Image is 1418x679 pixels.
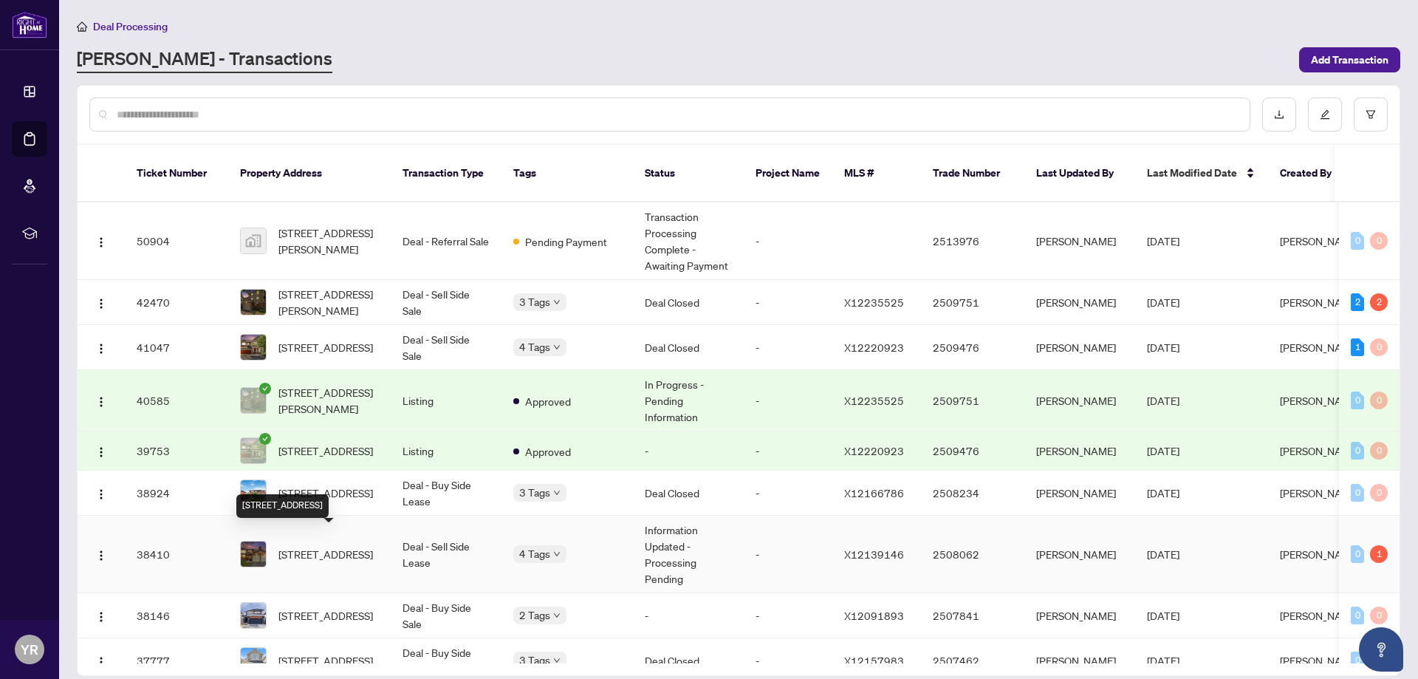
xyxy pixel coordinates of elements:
[633,593,744,638] td: -
[1280,234,1360,248] span: [PERSON_NAME]
[1147,341,1179,354] span: [DATE]
[241,335,266,360] img: thumbnail-img
[1354,98,1388,132] button: filter
[1147,486,1179,499] span: [DATE]
[278,225,379,257] span: [STREET_ADDRESS][PERSON_NAME]
[519,338,550,355] span: 4 Tags
[844,609,904,622] span: X12091893
[125,593,228,638] td: 38146
[95,656,107,668] img: Logo
[1280,444,1360,457] span: [PERSON_NAME]
[1147,296,1179,309] span: [DATE]
[1370,232,1388,250] div: 0
[1351,293,1364,311] div: 2
[1024,370,1135,431] td: [PERSON_NAME]
[391,370,501,431] td: Listing
[1370,484,1388,502] div: 0
[921,145,1024,202] th: Trade Number
[1351,338,1364,356] div: 1
[553,298,561,306] span: down
[1308,98,1342,132] button: edit
[501,145,633,202] th: Tags
[1280,654,1360,667] span: [PERSON_NAME]
[921,593,1024,638] td: 2507841
[241,228,266,253] img: thumbnail-img
[1280,547,1360,561] span: [PERSON_NAME]
[921,202,1024,280] td: 2513976
[125,431,228,471] td: 39753
[89,335,113,359] button: Logo
[1320,109,1330,120] span: edit
[1024,325,1135,370] td: [PERSON_NAME]
[89,229,113,253] button: Logo
[1280,296,1360,309] span: [PERSON_NAME]
[1147,547,1179,561] span: [DATE]
[89,389,113,412] button: Logo
[1280,486,1360,499] span: [PERSON_NAME]
[1351,232,1364,250] div: 0
[519,545,550,562] span: 4 Tags
[278,384,379,417] span: [STREET_ADDRESS][PERSON_NAME]
[1351,442,1364,460] div: 0
[844,296,904,309] span: X12235525
[553,489,561,497] span: down
[89,649,113,672] button: Logo
[1299,47,1400,72] button: Add Transaction
[633,145,744,202] th: Status
[633,202,744,280] td: Transaction Processing Complete - Awaiting Payment
[1370,338,1388,356] div: 0
[1351,392,1364,409] div: 0
[1351,607,1364,624] div: 0
[89,439,113,463] button: Logo
[525,443,571,460] span: Approved
[1311,48,1388,72] span: Add Transaction
[77,21,87,32] span: home
[1147,234,1179,248] span: [DATE]
[633,280,744,325] td: Deal Closed
[95,611,107,623] img: Logo
[125,516,228,593] td: 38410
[1351,545,1364,563] div: 0
[89,542,113,566] button: Logo
[89,604,113,627] button: Logo
[525,393,571,409] span: Approved
[125,145,228,202] th: Ticket Number
[744,593,832,638] td: -
[744,516,832,593] td: -
[633,516,744,593] td: Information Updated - Processing Pending
[1274,109,1284,120] span: download
[744,431,832,471] td: -
[1262,98,1296,132] button: download
[95,550,107,562] img: Logo
[553,550,561,558] span: down
[125,325,228,370] td: 41047
[125,202,228,280] td: 50904
[89,290,113,314] button: Logo
[278,546,373,562] span: [STREET_ADDRESS]
[1359,627,1403,672] button: Open asap
[1147,609,1179,622] span: [DATE]
[95,446,107,458] img: Logo
[1370,442,1388,460] div: 0
[633,370,744,431] td: In Progress - Pending Information
[12,11,47,38] img: logo
[241,603,266,628] img: thumbnail-img
[93,20,168,33] span: Deal Processing
[391,145,501,202] th: Transaction Type
[921,431,1024,471] td: 2509476
[278,443,373,459] span: [STREET_ADDRESS]
[391,516,501,593] td: Deal - Sell Side Lease
[1024,202,1135,280] td: [PERSON_NAME]
[89,481,113,505] button: Logo
[921,325,1024,370] td: 2509476
[259,433,271,445] span: check-circle
[1147,394,1179,407] span: [DATE]
[744,145,832,202] th: Project Name
[125,280,228,325] td: 42470
[744,471,832,516] td: -
[744,202,832,280] td: -
[633,431,744,471] td: -
[77,47,332,73] a: [PERSON_NAME] - Transactions
[1280,609,1360,622] span: [PERSON_NAME]
[921,516,1024,593] td: 2508062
